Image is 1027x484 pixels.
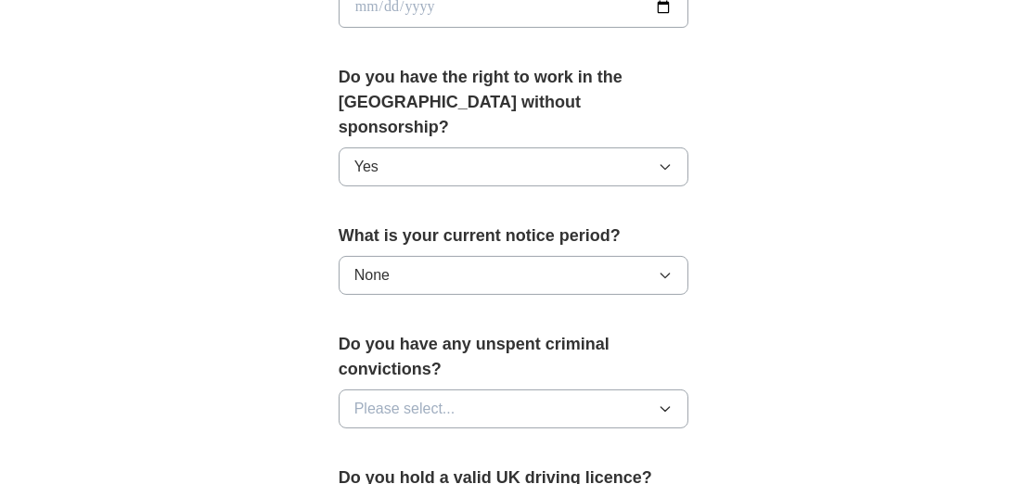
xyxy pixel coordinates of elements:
[354,156,379,178] span: Yes
[354,398,456,420] span: Please select...
[339,256,689,295] button: None
[339,65,689,140] label: Do you have the right to work in the [GEOGRAPHIC_DATA] without sponsorship?
[339,389,689,428] button: Please select...
[339,147,689,186] button: Yes
[354,264,390,287] span: None
[339,223,689,248] label: What is your current notice period?
[339,332,689,382] label: Do you have any unspent criminal convictions?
